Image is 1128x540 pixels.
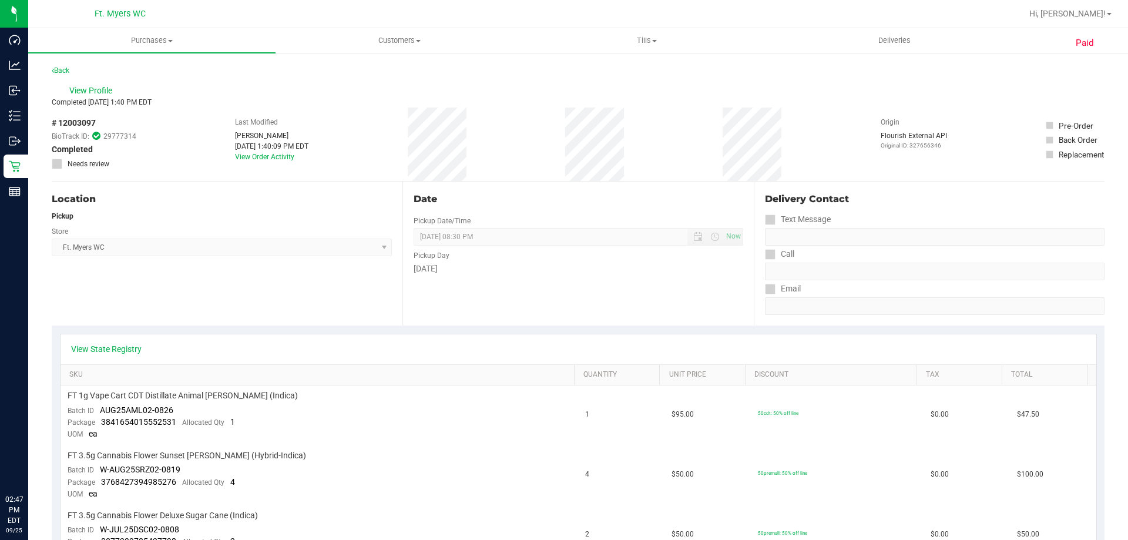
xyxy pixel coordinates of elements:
[89,489,98,498] span: ea
[9,186,21,197] inline-svg: Reports
[68,466,94,474] span: Batch ID
[52,66,69,75] a: Back
[276,28,523,53] a: Customers
[52,143,93,156] span: Completed
[100,525,179,534] span: W-JUL25DSC02-0808
[771,28,1018,53] a: Deliveries
[68,510,258,521] span: FT 3.5g Cannabis Flower Deluxe Sugar Cane (Indica)
[754,370,912,380] a: Discount
[672,529,694,540] span: $50.00
[235,117,278,128] label: Last Modified
[68,390,298,401] span: FT 1g Vape Cart CDT Distillate Animal [PERSON_NAME] (Indica)
[52,212,73,220] strong: Pickup
[765,263,1104,280] input: Format: (999) 999-9999
[765,211,831,228] label: Text Message
[585,529,589,540] span: 2
[1017,469,1043,480] span: $100.00
[881,117,899,128] label: Origin
[1011,370,1083,380] a: Total
[862,35,926,46] span: Deliveries
[52,98,152,106] span: Completed [DATE] 1:40 PM EDT
[931,469,949,480] span: $0.00
[71,343,142,355] a: View State Registry
[182,418,224,427] span: Allocated Qty
[12,446,47,481] iframe: Resource center
[235,153,294,161] a: View Order Activity
[881,141,947,150] p: Original ID: 327656346
[68,490,83,498] span: UOM
[414,192,743,206] div: Date
[103,131,136,142] span: 29777314
[9,59,21,71] inline-svg: Analytics
[672,409,694,420] span: $95.00
[758,530,807,536] span: 50premall: 50% off line
[52,226,68,237] label: Store
[235,130,308,141] div: [PERSON_NAME]
[230,477,235,487] span: 4
[672,469,694,480] span: $50.00
[5,494,23,526] p: 02:47 PM EDT
[9,85,21,96] inline-svg: Inbound
[95,9,146,19] span: Ft. Myers WC
[68,159,109,169] span: Needs review
[230,417,235,427] span: 1
[101,417,176,427] span: 3841654015552531
[1059,120,1093,132] div: Pre-Order
[1017,529,1039,540] span: $50.00
[523,35,770,46] span: Tills
[758,410,798,416] span: 50cdt: 50% off line
[68,407,94,415] span: Batch ID
[276,35,522,46] span: Customers
[68,418,95,427] span: Package
[585,409,589,420] span: 1
[28,35,276,46] span: Purchases
[926,370,998,380] a: Tax
[92,130,100,142] span: In Sync
[414,263,743,275] div: [DATE]
[1059,134,1097,146] div: Back Order
[585,469,589,480] span: 4
[52,117,96,129] span: # 12003097
[9,160,21,172] inline-svg: Retail
[182,478,224,487] span: Allocated Qty
[9,135,21,147] inline-svg: Outbound
[931,529,949,540] span: $0.00
[583,370,655,380] a: Quantity
[765,228,1104,246] input: Format: (999) 999-9999
[1076,36,1094,50] span: Paid
[101,477,176,487] span: 3768427394985276
[28,28,276,53] a: Purchases
[1059,149,1104,160] div: Replacement
[1017,409,1039,420] span: $47.50
[100,465,180,474] span: W-AUG25SRZ02-0819
[931,409,949,420] span: $0.00
[414,216,471,226] label: Pickup Date/Time
[52,192,392,206] div: Location
[235,141,308,152] div: [DATE] 1:40:09 PM EDT
[1029,9,1106,18] span: Hi, [PERSON_NAME]!
[9,110,21,122] inline-svg: Inventory
[68,430,83,438] span: UOM
[414,250,449,261] label: Pickup Day
[765,192,1104,206] div: Delivery Contact
[669,370,741,380] a: Unit Price
[765,280,801,297] label: Email
[523,28,770,53] a: Tills
[89,429,98,438] span: ea
[5,526,23,535] p: 09/25
[68,478,95,487] span: Package
[100,405,173,415] span: AUG25AML02-0826
[9,34,21,46] inline-svg: Dashboard
[881,130,947,150] div: Flourish External API
[758,470,807,476] span: 50premall: 50% off line
[68,450,306,461] span: FT 3.5g Cannabis Flower Sunset [PERSON_NAME] (Hybrid-Indica)
[765,246,794,263] label: Call
[69,370,569,380] a: SKU
[52,131,89,142] span: BioTrack ID:
[68,526,94,534] span: Batch ID
[69,85,116,97] span: View Profile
